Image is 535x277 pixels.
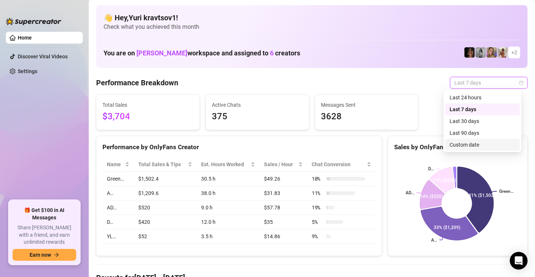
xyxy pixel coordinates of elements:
th: Sales / Hour [260,157,307,172]
td: YL… [102,229,134,244]
td: $1,502.4 [134,172,196,186]
h4: Performance Breakdown [96,78,178,88]
span: Last 7 days [454,77,523,88]
a: Discover Viral Videos [18,54,68,59]
h4: 👋 Hey, Yuri kravtsov1 ! [104,13,520,23]
th: Total Sales & Tips [134,157,196,172]
div: Last 90 days [445,127,520,139]
span: + 2 [511,48,517,57]
span: 11 % [312,189,324,197]
td: 30.5 h [197,172,260,186]
span: 5 % [312,218,324,226]
td: AD… [102,201,134,215]
img: Green [498,47,508,58]
span: Name [107,160,123,168]
button: Earn nowarrow-right [13,249,76,261]
div: Last 30 days [450,117,515,125]
img: Cherry [487,47,497,58]
div: Last 24 hours [450,93,515,102]
th: Chat Conversion [307,157,376,172]
span: [PERSON_NAME] [136,49,187,57]
td: $1,209.6 [134,186,196,201]
img: D [464,47,475,58]
text: D… [428,166,434,171]
td: $420 [134,215,196,229]
div: Last 90 days [450,129,515,137]
span: $3,704 [102,110,193,124]
span: Check what you achieved this month [104,23,520,31]
div: Performance by OnlyFans Creator [102,142,376,152]
span: 9 % [312,232,324,240]
td: 12.0 h [197,215,260,229]
td: $14.86 [260,229,307,244]
span: arrow-right [54,252,59,257]
div: Est. Hours Worked [201,160,249,168]
span: 🎁 Get $100 in AI Messages [13,207,76,221]
div: Last 7 days [445,103,520,115]
div: Open Intercom Messenger [510,252,528,270]
span: Total Sales [102,101,193,109]
img: A [475,47,486,58]
td: 9.0 h [197,201,260,215]
span: Share [PERSON_NAME] with a friend, and earn unlimited rewards [13,224,76,246]
span: Active Chats [212,101,303,109]
span: Chat Conversion [312,160,365,168]
span: Messages Sent [321,101,412,109]
text: Green… [499,189,514,194]
div: Custom date [445,139,520,151]
td: $520 [134,201,196,215]
span: 19 % [312,204,324,212]
span: Earn now [30,252,51,258]
text: AD… [406,190,414,195]
img: logo-BBDzfeDw.svg [6,18,61,25]
div: Last 7 days [450,105,515,113]
th: Name [102,157,134,172]
div: Sales by OnlyFans Creator [394,142,521,152]
td: $52 [134,229,196,244]
span: 375 [212,110,303,124]
a: Settings [18,68,37,74]
h1: You are on workspace and assigned to creators [104,49,300,57]
a: Home [18,35,32,41]
td: D… [102,215,134,229]
td: $57.78 [260,201,307,215]
td: A… [102,186,134,201]
span: Total Sales & Tips [138,160,186,168]
span: Sales / Hour [264,160,297,168]
div: Custom date [450,141,515,149]
td: 3.5 h [197,229,260,244]
td: $35 [260,215,307,229]
div: Last 30 days [445,115,520,127]
text: A… [431,237,437,243]
div: Last 24 hours [445,92,520,103]
td: 38.0 h [197,186,260,201]
td: Green… [102,172,134,186]
span: 3628 [321,110,412,124]
td: $49.26 [260,172,307,186]
td: $31.83 [260,186,307,201]
span: 6 [270,49,274,57]
span: 10 % [312,175,324,183]
span: calendar [519,81,524,85]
